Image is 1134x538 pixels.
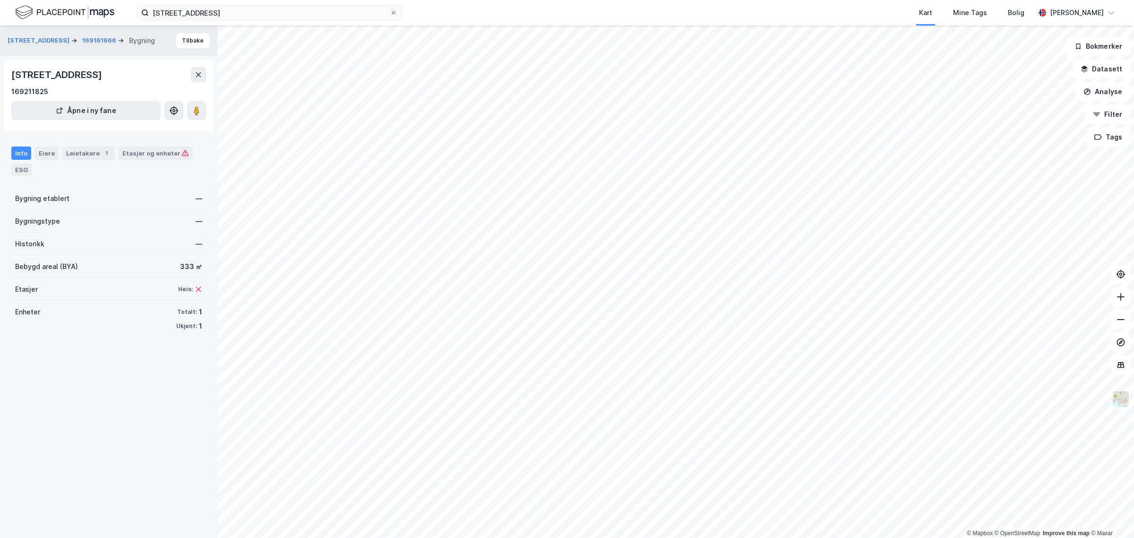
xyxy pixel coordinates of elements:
[149,6,390,20] input: Søk på adresse, matrikkel, gårdeiere, leietakere eller personer
[1050,7,1104,18] div: [PERSON_NAME]
[11,67,104,82] div: [STREET_ADDRESS]
[129,35,155,46] div: Bygning
[15,238,44,250] div: Historikk
[176,322,197,330] div: Ukjent:
[11,164,32,176] div: ESG
[196,216,202,227] div: —
[1086,128,1130,147] button: Tags
[180,261,202,272] div: 333 ㎡
[15,284,38,295] div: Etasjer
[196,193,202,204] div: —
[1085,105,1130,124] button: Filter
[122,149,189,157] div: Etasjer og enheter
[11,86,48,97] div: 169211825
[82,36,118,45] button: 169161666
[176,33,210,48] button: Tilbake
[11,147,31,160] div: Info
[178,286,193,293] div: Heis:
[995,530,1040,537] a: OpenStreetMap
[1075,82,1130,101] button: Analyse
[1073,60,1130,78] button: Datasett
[15,306,40,318] div: Enheter
[102,148,111,158] div: 1
[1087,493,1134,538] iframe: Chat Widget
[62,147,115,160] div: Leietakere
[8,36,71,45] button: [STREET_ADDRESS]
[15,193,69,204] div: Bygning etablert
[177,308,197,316] div: Totalt:
[919,7,932,18] div: Kart
[1087,493,1134,538] div: Kontrollprogram for chat
[11,101,161,120] button: Åpne i ny fane
[15,261,78,272] div: Bebygd areal (BYA)
[1112,390,1130,408] img: Z
[1066,37,1130,56] button: Bokmerker
[199,321,202,332] div: 1
[1043,530,1090,537] a: Improve this map
[15,216,60,227] div: Bygningstype
[199,306,202,318] div: 1
[15,4,114,21] img: logo.f888ab2527a4732fd821a326f86c7f29.svg
[967,530,993,537] a: Mapbox
[953,7,987,18] div: Mine Tags
[1008,7,1024,18] div: Bolig
[196,238,202,250] div: —
[35,147,59,160] div: Eiere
